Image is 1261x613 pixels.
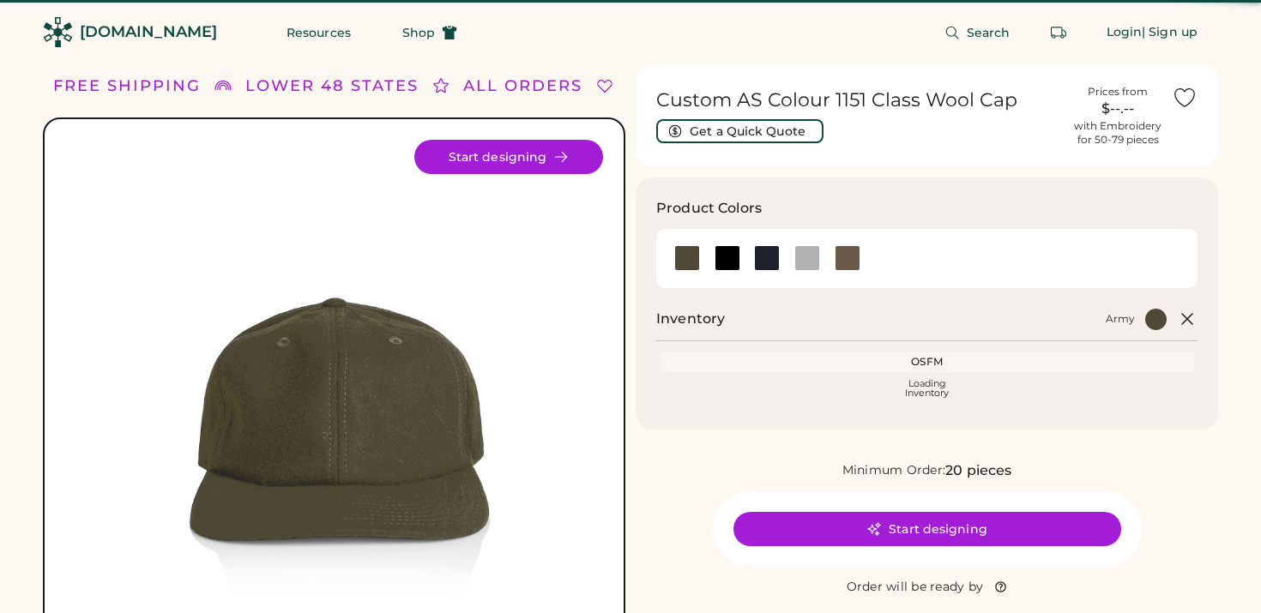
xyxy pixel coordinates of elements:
div: Loading Inventory [905,379,949,398]
button: Resources [266,15,371,50]
span: Search [967,27,1011,39]
div: | Sign up [1142,24,1198,41]
button: Retrieve an order [1041,15,1076,50]
div: ALL ORDERS [463,75,582,98]
h1: Custom AS Colour 1151 Class Wool Cap [656,88,1064,112]
img: Rendered Logo - Screens [43,17,73,47]
button: Get a Quick Quote [656,119,824,143]
h2: Inventory [656,309,725,329]
div: FREE SHIPPING [53,75,201,98]
div: Army [1106,312,1135,326]
button: Search [924,15,1031,50]
div: 20 pieces [945,460,1011,481]
button: Shop [382,15,478,50]
div: Minimum Order: [842,462,946,479]
div: Prices from [1088,85,1148,99]
div: LOWER 48 STATES [245,75,419,98]
h3: Product Colors [656,198,762,219]
button: Start designing [733,512,1121,546]
div: $--.-- [1074,99,1161,119]
button: Start designing [414,140,603,174]
div: OSFM [663,355,1191,369]
div: with Embroidery for 50-79 pieces [1074,119,1161,147]
div: [DOMAIN_NAME] [80,21,217,43]
div: Order will be ready by [847,579,984,596]
div: Login [1107,24,1143,41]
span: Shop [402,27,435,39]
